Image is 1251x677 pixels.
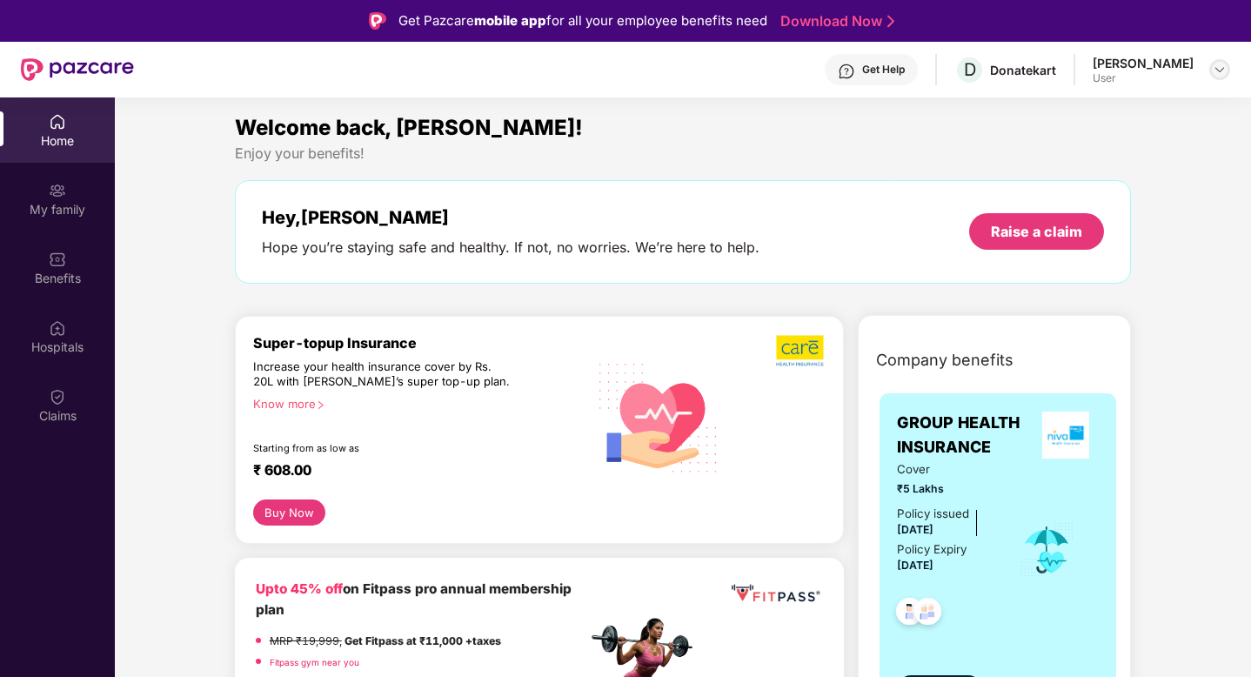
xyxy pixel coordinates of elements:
[49,182,66,199] img: svg+xml;base64,PHN2ZyB3aWR0aD0iMjAiIGhlaWdodD0iMjAiIHZpZXdCb3g9IjAgMCAyMCAyMCIgZmlsbD0ibm9uZSIgeG...
[897,559,933,572] span: [DATE]
[897,460,995,479] span: Cover
[990,62,1056,78] div: Donatekart
[897,540,967,559] div: Policy Expiry
[253,499,325,526] button: Buy Now
[369,12,386,30] img: Logo
[888,593,931,635] img: svg+xml;base64,PHN2ZyB4bWxucz0iaHR0cDovL3d3dy53My5vcmcvMjAwMC9zdmciIHdpZHRoPSI0OC45NDMiIGhlaWdodD...
[887,12,894,30] img: Stroke
[474,12,546,29] strong: mobile app
[862,63,905,77] div: Get Help
[1042,412,1089,459] img: insurerLogo
[49,388,66,406] img: svg+xml;base64,PHN2ZyBpZD0iQ2xhaW0iIHhtbG5zPSJodHRwOi8vd3d3LnczLm9yZy8yMDAwL3N2ZyIgd2lkdGg9IjIwIi...
[964,59,976,80] span: D
[49,113,66,131] img: svg+xml;base64,PHN2ZyBpZD0iSG9tZSIgeG1sbnM9Imh0dHA6Ly93d3cudzMub3JnLzIwMDAvc3ZnIiB3aWR0aD0iMjAiIG...
[253,442,513,454] div: Starting from as low as
[256,580,572,618] b: on Fitpass pro annual membership plan
[906,593,949,635] img: svg+xml;base64,PHN2ZyB4bWxucz0iaHR0cDovL3d3dy53My5vcmcvMjAwMC9zdmciIHdpZHRoPSI0OC45NDMiIGhlaWdodD...
[316,400,325,410] span: right
[253,334,587,352] div: Super-topup Insurance
[876,348,1014,372] span: Company benefits
[897,505,969,523] div: Policy issued
[49,319,66,337] img: svg+xml;base64,PHN2ZyBpZD0iSG9zcGl0YWxzIiB4bWxucz0iaHR0cDovL3d3dy53My5vcmcvMjAwMC9zdmciIHdpZHRoPS...
[21,58,134,81] img: New Pazcare Logo
[49,251,66,268] img: svg+xml;base64,PHN2ZyBpZD0iQmVuZWZpdHMiIHhtbG5zPSJodHRwOi8vd3d3LnczLm9yZy8yMDAwL3N2ZyIgd2lkdGg9Ij...
[345,634,501,647] strong: Get Fitpass at ₹11,000 +taxes
[253,397,577,409] div: Know more
[897,523,933,536] span: [DATE]
[253,359,512,390] div: Increase your health insurance cover by Rs. 20L with [PERSON_NAME]’s super top-up plan.
[838,63,855,80] img: svg+xml;base64,PHN2ZyBpZD0iSGVscC0zMngzMiIgeG1sbnM9Imh0dHA6Ly93d3cudzMub3JnLzIwMDAvc3ZnIiB3aWR0aD...
[780,12,889,30] a: Download Now
[262,207,759,228] div: Hey, [PERSON_NAME]
[270,657,359,667] a: Fitpass gym near you
[235,115,583,140] span: Welcome back, [PERSON_NAME]!
[262,238,759,257] div: Hope you’re staying safe and healthy. If not, no worries. We’re here to help.
[587,344,731,489] img: svg+xml;base64,PHN2ZyB4bWxucz0iaHR0cDovL3d3dy53My5vcmcvMjAwMC9zdmciIHhtbG5zOnhsaW5rPSJodHRwOi8vd3...
[256,580,343,597] b: Upto 45% off
[897,480,995,497] span: ₹5 Lakhs
[1093,71,1194,85] div: User
[1213,63,1227,77] img: svg+xml;base64,PHN2ZyBpZD0iRHJvcGRvd24tMzJ4MzIiIHhtbG5zPSJodHRwOi8vd3d3LnczLm9yZy8yMDAwL3N2ZyIgd2...
[253,461,570,482] div: ₹ 608.00
[897,411,1032,460] span: GROUP HEALTH INSURANCE
[776,334,826,367] img: b5dec4f62d2307b9de63beb79f102df3.png
[1019,521,1075,579] img: icon
[728,579,823,608] img: fppp.png
[235,144,1132,163] div: Enjoy your benefits!
[398,10,767,31] div: Get Pazcare for all your employee benefits need
[270,634,342,647] del: MRP ₹19,999,
[991,222,1082,241] div: Raise a claim
[1093,55,1194,71] div: [PERSON_NAME]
